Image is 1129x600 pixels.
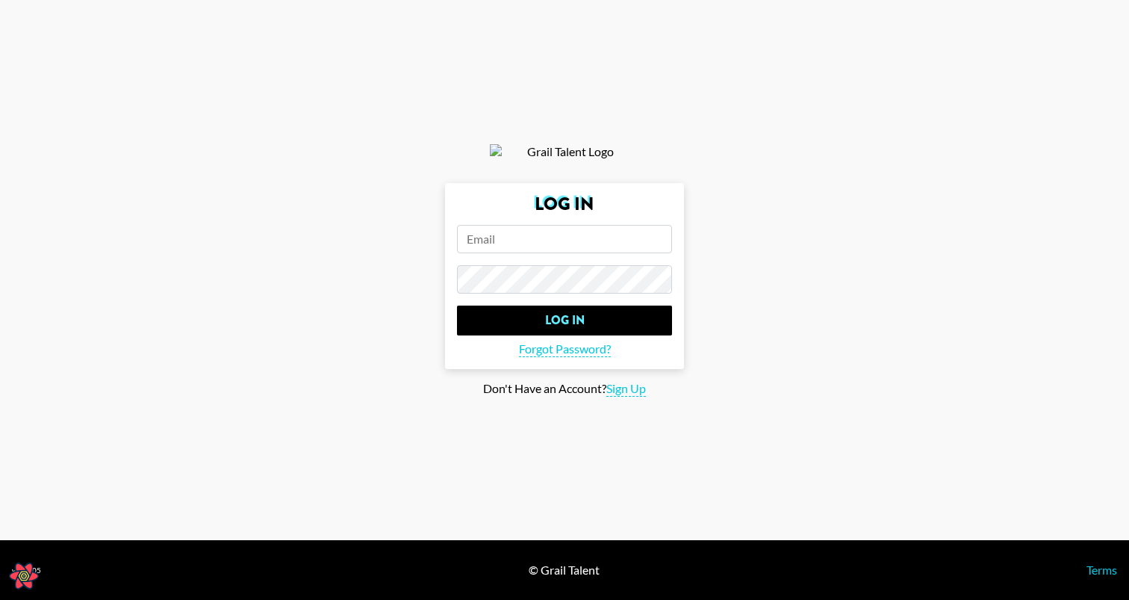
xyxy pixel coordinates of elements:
[457,306,672,335] input: Log In
[606,381,646,397] span: Sign Up
[490,144,639,159] img: Grail Talent Logo
[9,561,39,591] button: Open React Query Devtools
[519,341,611,357] span: Forgot Password?
[457,195,672,213] h2: Log In
[12,381,1117,397] div: Don't Have an Account?
[457,225,672,253] input: Email
[529,563,600,578] div: © Grail Talent
[1086,563,1117,577] a: Terms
